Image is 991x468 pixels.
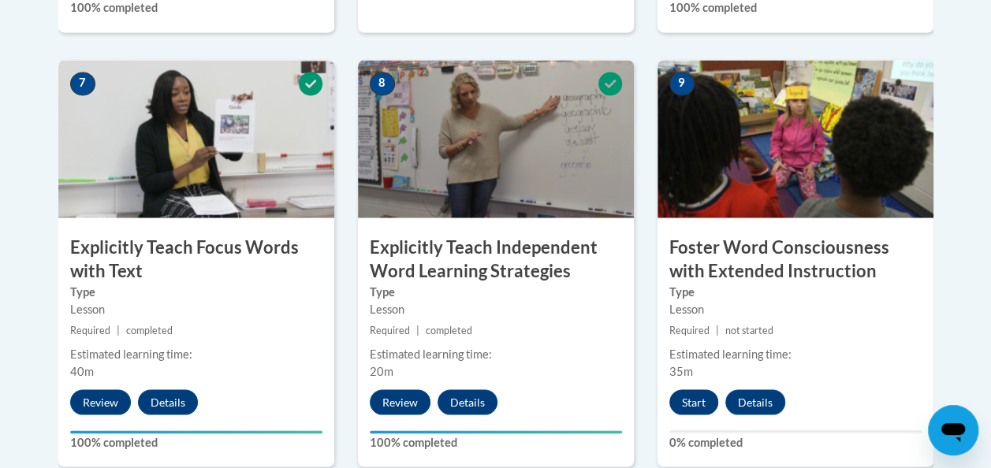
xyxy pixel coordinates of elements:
span: 9 [669,72,695,95]
div: Lesson [370,300,622,318]
span: 20m [370,364,393,377]
div: Lesson [70,300,322,318]
span: 40m [70,364,94,377]
div: Estimated learning time: [370,345,622,362]
div: Your progress [370,430,622,433]
div: Estimated learning time: [70,345,322,362]
button: Review [70,389,131,414]
div: Lesson [669,300,922,318]
label: Type [370,283,622,300]
iframe: Button to launch messaging window [928,405,978,455]
img: Course Image [658,60,933,217]
span: completed [426,324,472,336]
span: Required [669,324,710,336]
label: Type [669,283,922,300]
h3: Explicitly Teach Focus Words with Text [58,235,334,284]
span: 35m [669,364,693,377]
img: Course Image [58,60,334,217]
h3: Explicitly Teach Independent Word Learning Strategies [358,235,634,284]
span: not started [725,324,773,336]
label: 100% completed [370,433,622,451]
span: | [716,324,719,336]
span: 8 [370,72,395,95]
button: Details [725,389,785,414]
div: Estimated learning time: [669,345,922,362]
label: Type [70,283,322,300]
img: Course Image [358,60,634,217]
button: Review [370,389,430,414]
button: Details [438,389,497,414]
span: completed [126,324,173,336]
span: Required [70,324,110,336]
h3: Foster Word Consciousness with Extended Instruction [658,235,933,284]
label: 0% completed [669,433,922,451]
button: Details [138,389,198,414]
label: 100% completed [70,433,322,451]
span: Required [370,324,410,336]
span: 7 [70,72,95,95]
div: Your progress [70,430,322,433]
span: | [416,324,419,336]
span: | [117,324,120,336]
button: Start [669,389,718,414]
